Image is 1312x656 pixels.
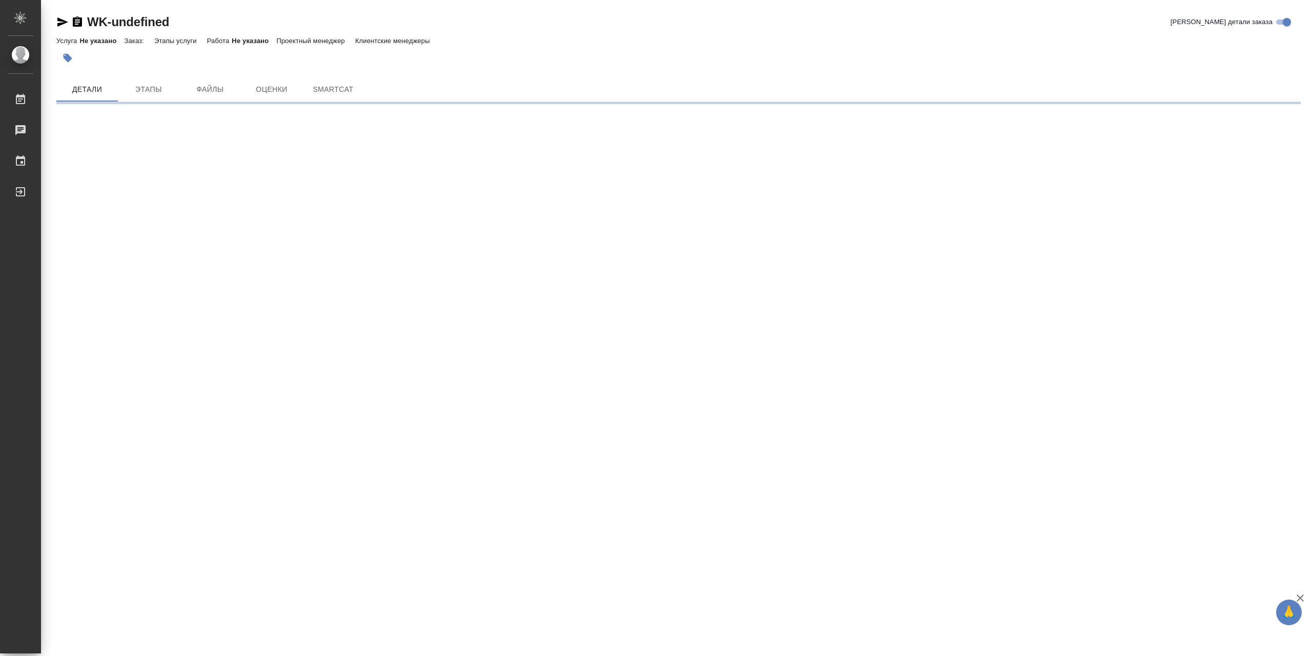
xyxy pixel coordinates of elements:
p: Проектный менеджер [276,37,347,45]
p: Не указано [79,37,124,45]
button: 🙏 [1276,600,1302,625]
p: Услуга [56,37,79,45]
span: 🙏 [1280,602,1298,623]
span: Этапы [124,83,173,96]
p: Не указано [232,37,276,45]
p: Клиентские менеджеры [355,37,433,45]
button: Скопировать ссылку для ЯМессенджера [56,16,69,28]
p: Заказ: [124,37,146,45]
span: [PERSON_NAME] детали заказа [1171,17,1273,27]
p: Работа [207,37,232,45]
span: Файлы [186,83,235,96]
button: Скопировать ссылку [71,16,84,28]
button: Добавить тэг [56,47,79,69]
span: Детали [63,83,112,96]
p: Этапы услуги [154,37,199,45]
span: SmartCat [309,83,358,96]
span: Оценки [247,83,296,96]
a: WK-undefined [87,15,169,29]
